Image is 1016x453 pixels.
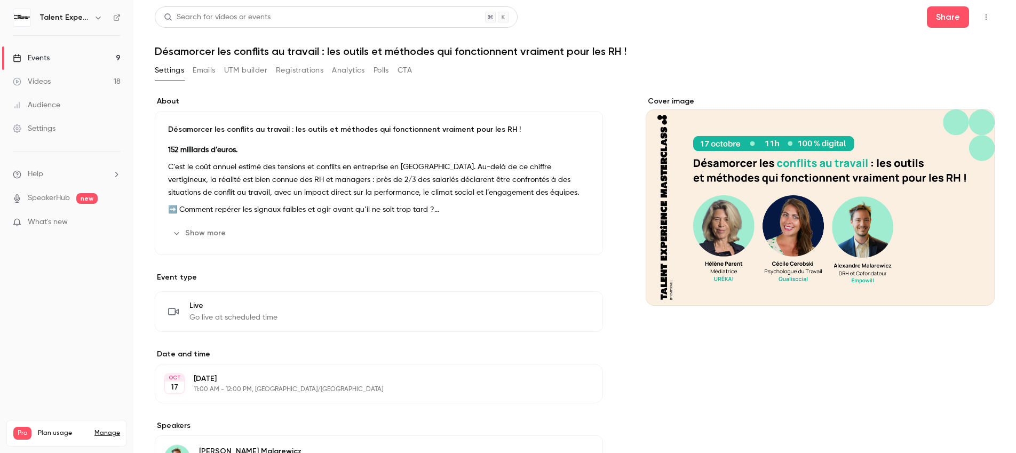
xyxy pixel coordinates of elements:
span: Plan usage [38,429,88,438]
span: Pro [13,427,31,440]
p: ➡️ Comment repérer les signaux faibles et agir avant qu’il ne soit trop tard ? [168,203,590,216]
label: About [155,96,603,107]
img: Talent Experience Masterclass [13,9,30,26]
div: OCT [165,374,184,382]
p: 11:00 AM - 12:00 PM, [GEOGRAPHIC_DATA]/[GEOGRAPHIC_DATA] [194,385,546,394]
button: Settings [155,62,184,79]
div: Search for videos or events [164,12,271,23]
button: Share [927,6,969,28]
label: Cover image [646,96,995,107]
button: UTM builder [224,62,267,79]
span: Go live at scheduled time [189,312,277,323]
button: Show more [168,225,232,242]
h6: Talent Experience Masterclass [39,12,90,23]
p: 17 [171,382,178,393]
span: Help [28,169,43,180]
p: [DATE] [194,373,546,384]
span: new [76,193,98,204]
p: Désamorcer les conflits au travail : les outils et méthodes qui fonctionnent vraiment pour les RH ! [168,124,590,135]
div: Videos [13,76,51,87]
a: SpeakerHub [28,193,70,204]
label: Speakers [155,420,603,431]
div: Events [13,53,50,63]
strong: 152 milliards d’euros. [168,146,237,154]
p: Event type [155,272,603,283]
li: help-dropdown-opener [13,169,121,180]
div: Settings [13,123,55,134]
iframe: Noticeable Trigger [108,218,121,227]
button: CTA [398,62,412,79]
h1: Désamorcer les conflits au travail : les outils et méthodes qui fonctionnent vraiment pour les RH ! [155,45,995,58]
div: Audience [13,100,60,110]
label: Date and time [155,349,603,360]
button: Polls [374,62,389,79]
button: Emails [193,62,215,79]
a: Manage [94,429,120,438]
p: C’est le coût annuel estimé des tensions et conflits en entreprise en [GEOGRAPHIC_DATA]. Au-delà ... [168,161,590,199]
section: Cover image [646,96,995,306]
button: Registrations [276,62,323,79]
button: Analytics [332,62,365,79]
span: Live [189,300,277,311]
span: What's new [28,217,68,228]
